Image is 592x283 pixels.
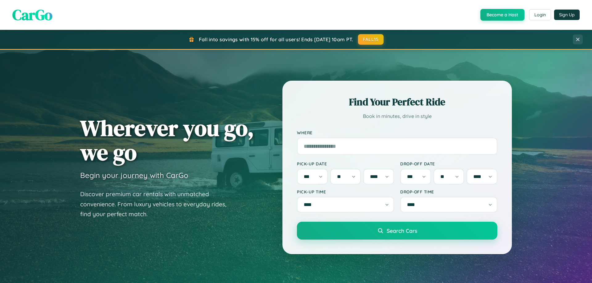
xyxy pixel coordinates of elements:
button: FALL15 [358,34,384,45]
button: Login [529,9,551,20]
p: Book in minutes, drive in style [297,112,497,121]
label: Drop-off Time [400,189,497,194]
button: Become a Host [480,9,524,21]
h3: Begin your journey with CarGo [80,171,188,180]
label: Pick-up Time [297,189,394,194]
span: Search Cars [387,227,417,234]
h1: Wherever you go, we go [80,116,254,164]
label: Where [297,130,497,135]
button: Search Cars [297,222,497,240]
label: Drop-off Date [400,161,497,166]
h2: Find Your Perfect Ride [297,95,497,109]
span: CarGo [12,5,52,25]
button: Sign Up [554,10,580,20]
p: Discover premium car rentals with unmatched convenience. From luxury vehicles to everyday rides, ... [80,189,234,219]
span: Fall into savings with 15% off for all users! Ends [DATE] 10am PT. [199,36,353,42]
label: Pick-up Date [297,161,394,166]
